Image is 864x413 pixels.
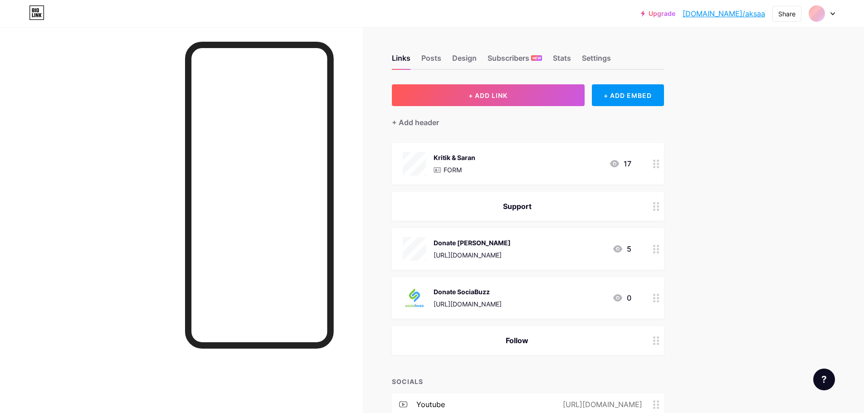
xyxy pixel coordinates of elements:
[612,243,631,254] div: 5
[488,53,542,69] div: Subscribers
[416,399,445,410] div: youtube
[592,84,664,106] div: + ADD EMBED
[532,55,541,61] span: NEW
[392,53,410,69] div: Links
[392,84,585,106] button: + ADD LINK
[434,250,511,260] div: [URL][DOMAIN_NAME]
[392,117,439,128] div: + Add header
[548,399,653,410] div: [URL][DOMAIN_NAME]
[434,238,511,248] div: Donate [PERSON_NAME]
[641,10,675,17] a: Upgrade
[434,287,502,296] div: Donate SociaBuzz
[553,53,571,69] div: Stats
[683,8,765,19] a: [DOMAIN_NAME]/aksaa
[612,292,631,303] div: 0
[452,53,477,69] div: Design
[403,286,426,310] img: Donate SociaBuzz
[421,53,441,69] div: Posts
[609,158,631,169] div: 17
[403,335,631,346] div: Follow
[434,299,502,309] div: [URL][DOMAIN_NAME]
[469,92,508,99] span: + ADD LINK
[778,9,796,19] div: Share
[403,201,631,212] div: Support
[434,153,475,162] div: Kritik & Saran
[392,377,664,386] div: SOCIALS
[582,53,611,69] div: Settings
[444,165,462,175] p: FORM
